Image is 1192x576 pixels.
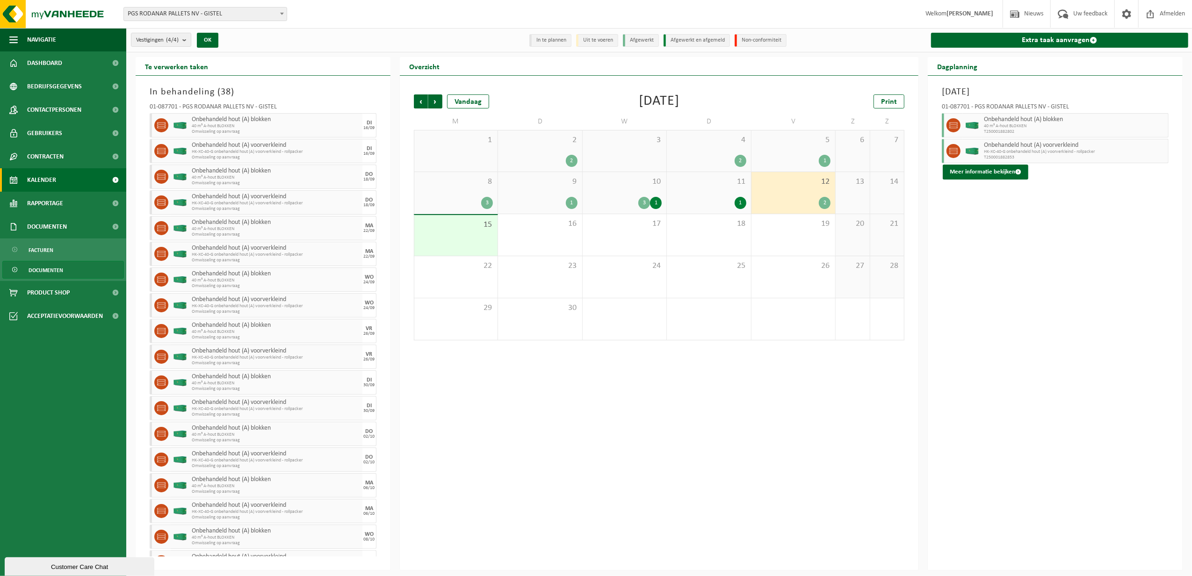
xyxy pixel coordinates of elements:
div: DI [367,120,372,126]
a: Documenten [2,261,124,279]
span: T250001882802 [984,129,1166,135]
span: Onbehandeld hout (A) voorverkleind [192,553,360,561]
span: 8 [419,177,493,187]
span: PGS RODANAR PALLETS NV - GISTEL [123,7,287,21]
span: Vestigingen [136,33,179,47]
div: 18/09 [363,177,375,182]
span: 25 [672,261,746,271]
div: 06/10 [363,511,375,516]
span: Onbehandeld hout (A) blokken [984,116,1166,123]
div: 01-087701 - PGS RODANAR PALLETS NV - GISTEL [150,104,376,113]
div: WO [365,274,374,280]
span: Omwisseling op aanvraag [192,309,360,315]
span: 10 [587,177,662,187]
td: Z [870,113,904,130]
span: Omwisseling op aanvraag [192,489,360,495]
span: Onbehandeld hout (A) blokken [192,425,360,432]
span: Onbehandeld hout (A) voorverkleind [192,245,360,252]
span: Onbehandeld hout (A) voorverkleind [192,193,360,201]
span: 14 [875,177,899,187]
span: 27 [840,261,865,271]
span: Omwisseling op aanvraag [192,335,360,340]
a: Print [874,94,904,108]
div: DO [365,197,373,203]
div: 08/10 [363,537,375,542]
li: Afgewerkt en afgemeld [664,34,730,47]
img: HK-XC-40-GN-00 [173,328,187,335]
span: 40 m³ A-hout BLOKKEN [192,483,360,489]
span: HK-XC-40-G onbehandeld hout (A) voorverkleind - rollpacker [192,355,360,360]
span: HK-XC-40-G onbehandeld hout (A) voorverkleind - rollpacker [192,458,360,463]
span: 16 [503,219,578,229]
td: M [414,113,498,130]
span: Bedrijfsgegevens [27,75,82,98]
span: Omwisseling op aanvraag [192,386,360,392]
span: 40 m³ A-hout BLOKKEN [192,278,360,283]
span: 15 [419,220,493,230]
div: 2 [819,197,831,209]
span: Print [881,98,897,106]
div: 02/10 [363,460,375,465]
span: Omwisseling op aanvraag [192,438,360,443]
span: 12 [756,177,831,187]
li: Afgewerkt [623,34,659,47]
span: Onbehandeld hout (A) voorverkleind [192,450,360,458]
h2: Dagplanning [928,57,987,75]
div: 18/09 [363,203,375,208]
span: 22 [419,261,493,271]
div: 22/09 [363,254,375,259]
h2: Te verwerken taken [136,57,217,75]
span: Onbehandeld hout (A) voorverkleind [192,296,360,303]
span: Kalender [27,168,56,192]
span: Onbehandeld hout (A) voorverkleind [984,142,1166,149]
li: In te plannen [529,34,571,47]
span: 20 [840,219,865,229]
div: 01-087701 - PGS RODANAR PALLETS NV - GISTEL [942,104,1169,113]
span: 6 [840,135,865,145]
img: HK-XC-40-GN-00 [173,148,187,155]
span: HK-XC-40-G onbehandeld hout (A) voorverkleind - rollpacker [192,406,360,412]
span: 11 [672,177,746,187]
span: 40 m³ A-hout BLOKKEN [192,226,360,232]
iframe: chat widget [5,555,156,576]
div: 2 [735,155,746,167]
h3: In behandeling ( ) [150,85,376,99]
div: VR [366,326,372,331]
td: D [498,113,583,130]
span: 9 [503,177,578,187]
img: HK-XC-40-GN-00 [173,199,187,206]
div: 3 [481,197,493,209]
a: Extra taak aanvragen [931,33,1188,48]
img: HK-XC-40-GN-00 [173,302,187,309]
div: MA [365,223,373,229]
span: Acceptatievoorwaarden [27,304,103,328]
count: (4/4) [166,37,179,43]
img: HK-XC-40-GN-00 [173,225,187,232]
img: HK-XC-40-GN-00 [173,276,187,283]
div: Vandaag [447,94,489,108]
img: HK-XC-40-GN-00 [965,148,979,155]
span: 40 m³ A-hout BLOKKEN [192,175,360,180]
span: Onbehandeld hout (A) blokken [192,322,360,329]
span: Onbehandeld hout (A) voorverkleind [192,347,360,355]
span: 23 [503,261,578,271]
img: HK-XC-40-GN-00 [173,405,187,412]
img: HK-XC-40-GN-00 [173,251,187,258]
div: 30/09 [363,409,375,413]
span: Onbehandeld hout (A) blokken [192,527,360,535]
span: Documenten [29,261,63,279]
span: Omwisseling op aanvraag [192,360,360,366]
div: 22/09 [363,229,375,233]
span: HK-XC-40-G onbehandeld hout (A) voorverkleind - rollpacker [984,149,1166,155]
span: 18 [672,219,746,229]
strong: [PERSON_NAME] [946,10,993,17]
span: 40 m³ A-hout BLOKKEN [192,432,360,438]
span: 13 [840,177,865,187]
div: WO [365,532,374,537]
h3: [DATE] [942,85,1169,99]
div: 16/09 [363,126,375,130]
div: 30/09 [363,383,375,388]
span: 40 m³ A-hout BLOKKEN [192,329,360,335]
div: WO [365,300,374,306]
div: [DATE] [639,94,679,108]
